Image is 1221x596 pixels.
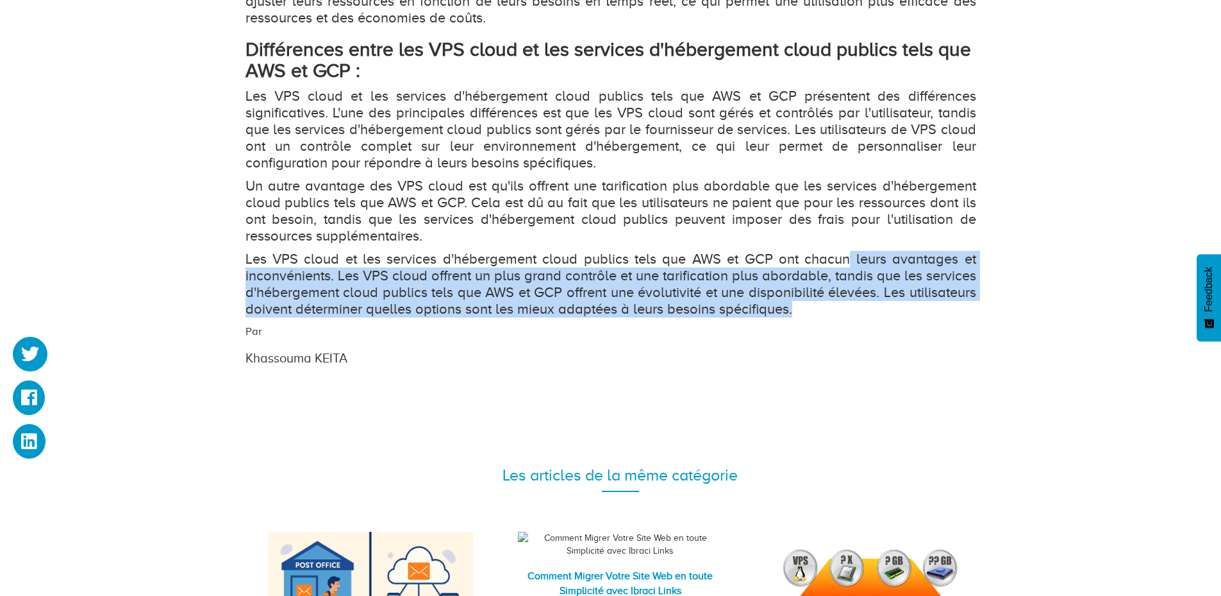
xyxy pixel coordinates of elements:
[245,351,851,365] h3: Khassouma KEITA
[1157,532,1206,581] iframe: Drift Widget Chat Controller
[1203,267,1215,312] span: Feedback
[518,532,723,558] img: Comment Migrer Votre Site Web en toute Simplicité avec Ibraci Links
[245,38,971,81] strong: Différences entre les VPS cloud et les services d'hébergement cloud publics tels que AWS et GCP :
[255,464,986,487] div: Les articles de la même catégorie
[245,251,976,318] p: Les VPS cloud et les services d'hébergement cloud publics tels que AWS et GCP ont chacun leurs av...
[1197,254,1221,341] button: Feedback - Afficher l’enquête
[957,385,1213,540] iframe: Drift Widget Chat Window
[236,324,861,368] div: Par
[245,88,976,171] p: Les VPS cloud et les services d'hébergement cloud publics tels que AWS et GCP présentent des diff...
[245,178,976,244] p: Un autre avantage des VPS cloud est qu'ils offrent une tarification plus abordable que les servic...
